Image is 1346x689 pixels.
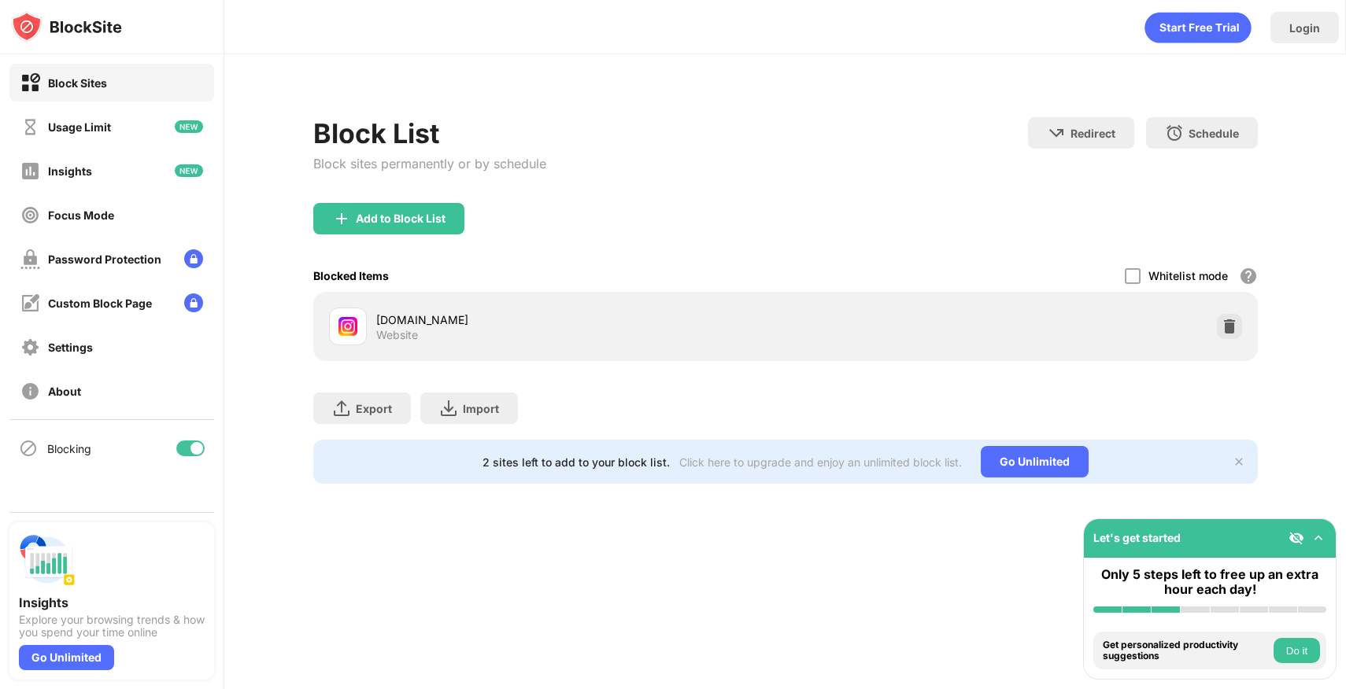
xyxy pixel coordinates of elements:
[463,402,499,415] div: Import
[47,442,91,455] div: Blocking
[1103,639,1270,662] div: Get personalized productivity suggestions
[1274,638,1320,663] button: Do it
[19,613,205,639] div: Explore your browsing trends & how you spend your time online
[19,595,205,610] div: Insights
[1071,127,1115,140] div: Redirect
[356,402,392,415] div: Export
[20,249,40,269] img: password-protection-off.svg
[20,337,40,357] img: settings-off.svg
[48,385,81,398] div: About
[48,76,107,90] div: Block Sites
[184,249,203,268] img: lock-menu.svg
[20,73,40,93] img: block-on.svg
[1311,530,1326,546] img: omni-setup-toggle.svg
[48,120,111,134] div: Usage Limit
[1148,269,1228,282] div: Whitelist mode
[1093,531,1181,544] div: Let's get started
[19,645,114,670] div: Go Unlimited
[20,293,40,313] img: customize-block-page-off.svg
[19,439,38,458] img: blocking-icon.svg
[48,341,93,354] div: Settings
[19,532,76,588] img: push-insights.svg
[1093,567,1326,597] div: Only 5 steps left to free up an extra hour each day!
[48,252,161,266] div: Password Protection
[20,381,40,401] img: about-off.svg
[48,297,152,310] div: Custom Block Page
[48,208,114,222] div: Focus Mode
[313,269,389,282] div: Blocked Items
[376,328,418,342] div: Website
[679,455,962,469] div: Click here to upgrade and enjoy an unlimited block list.
[376,311,786,328] div: [DOMAIN_NAME]
[1189,127,1239,140] div: Schedule
[20,205,40,225] img: focus-off.svg
[20,117,40,137] img: time-usage-off.svg
[1289,530,1304,546] img: eye-not-visible.svg
[313,117,546,149] div: Block List
[313,156,546,171] div: Block sites permanently or by schedule
[48,164,92,178] div: Insights
[1233,455,1245,468] img: x-button.svg
[20,161,40,181] img: insights-off.svg
[1144,12,1252,43] div: animation
[175,120,203,133] img: new-icon.svg
[184,293,203,312] img: lock-menu.svg
[175,164,203,177] img: new-icon.svg
[338,317,357,336] img: favicons
[1289,21,1320,35] div: Login
[981,446,1089,477] div: Go Unlimited
[356,212,446,225] div: Add to Block List
[483,455,670,469] div: 2 sites left to add to your block list.
[11,11,122,42] img: logo-blocksite.svg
